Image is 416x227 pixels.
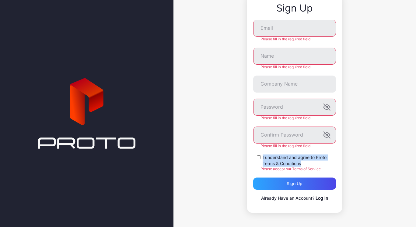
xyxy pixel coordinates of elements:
div: Sign Up [253,3,336,14]
input: Name [253,48,336,65]
button: Sign up [253,178,336,190]
a: Log In [316,195,328,201]
div: Please fill in the required field. [253,144,336,148]
button: Password [323,103,330,111]
input: Password [253,99,336,116]
div: Please accept our Terms of Service. [253,167,336,171]
label: I understand and agree to [263,154,336,167]
input: Email [253,20,336,37]
div: Sign up [287,181,302,186]
div: Please fill in the required field. [253,37,336,42]
button: Confirm Password [323,131,330,139]
input: Company Name [253,76,336,93]
input: Confirm Password [253,127,336,144]
div: Please fill in the required field. [253,116,336,120]
p: Already Have an Account? [253,195,336,202]
div: Please fill in the required field. [253,65,336,69]
a: Proto Terms & Conditions [263,155,327,166]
